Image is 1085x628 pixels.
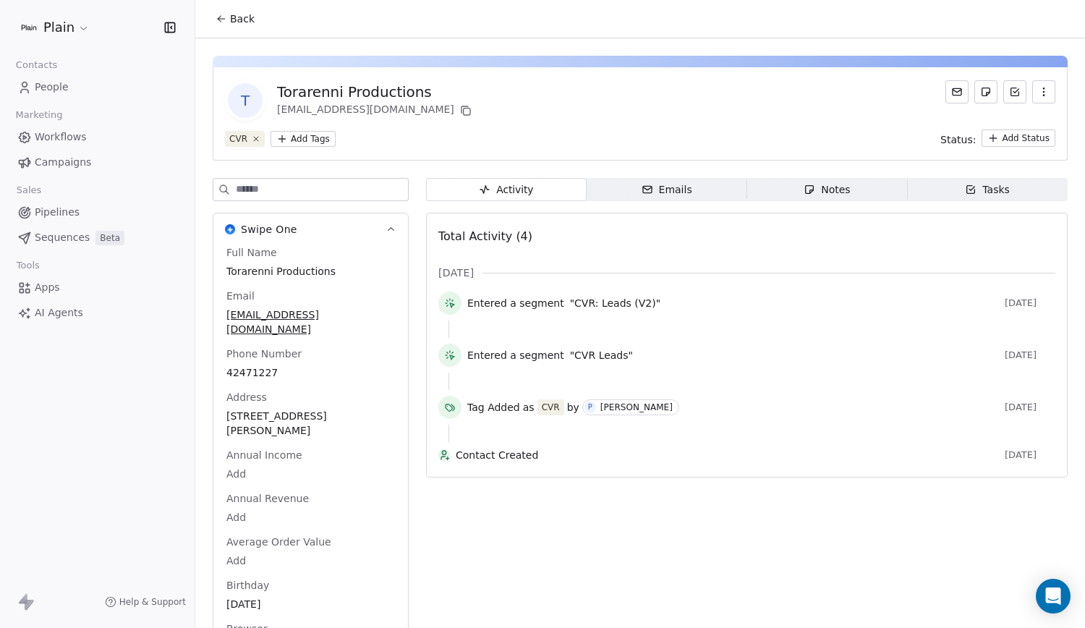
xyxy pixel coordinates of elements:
span: Apps [35,280,60,295]
span: AI Agents [35,305,83,321]
div: Torarenni Productions [277,82,475,102]
span: Address [224,390,270,404]
span: Add [226,553,395,568]
a: Campaigns [12,150,183,174]
a: People [12,75,183,99]
span: 42471227 [226,365,395,380]
button: Swipe OneSwipe One [213,213,408,245]
div: CVR [229,132,247,145]
span: Swipe One [241,222,297,237]
span: [STREET_ADDRESS][PERSON_NAME] [226,409,395,438]
span: Email [224,289,258,303]
span: [DATE] [438,266,474,280]
div: Emails [642,182,692,198]
span: Torarenni Productions [226,264,395,279]
span: "CVR Leads" [570,348,633,362]
img: Swipe One [225,224,235,234]
span: Add [226,510,395,525]
span: Entered a segment [467,348,564,362]
div: Open Intercom Messenger [1036,579,1071,614]
span: Workflows [35,130,87,145]
span: Entered a segment [467,296,564,310]
span: Tag Added [467,400,520,415]
span: Add [226,467,395,481]
div: [EMAIL_ADDRESS][DOMAIN_NAME] [277,102,475,119]
span: Contact Created [456,448,999,462]
a: Pipelines [12,200,183,224]
span: Back [230,12,255,26]
span: as [523,400,535,415]
span: [DATE] [1005,349,1055,361]
span: [DATE] [1005,449,1055,461]
span: Contacts [9,54,64,76]
span: Annual Income [224,448,305,462]
span: Phone Number [224,347,305,361]
span: Sales [10,179,48,201]
span: "CVR: Leads (V2)" [570,296,660,310]
span: Marketing [9,104,69,126]
span: People [35,80,69,95]
a: Workflows [12,125,183,149]
span: Tools [10,255,46,276]
button: Add Tags [271,131,336,147]
div: CVR [542,401,560,414]
div: [PERSON_NAME] [600,402,673,412]
span: [EMAIL_ADDRESS][DOMAIN_NAME] [226,307,395,336]
span: Status: [940,132,976,147]
span: [DATE] [1005,402,1055,413]
a: SequencesBeta [12,226,183,250]
a: Apps [12,276,183,300]
span: Beta [95,231,124,245]
button: Back [207,6,263,32]
div: Tasks [965,182,1010,198]
div: P [588,402,592,413]
span: Birthday [224,578,272,593]
a: AI Agents [12,301,183,325]
span: [DATE] [226,597,395,611]
img: Plain-Logo-Tile.png [20,19,38,36]
button: Plain [17,15,93,40]
span: Total Activity (4) [438,229,532,243]
span: T [228,83,263,118]
button: Add Status [982,130,1055,147]
div: Notes [804,182,850,198]
span: Average Order Value [224,535,334,549]
a: Help & Support [105,596,186,608]
span: Sequences [35,230,90,245]
span: Full Name [224,245,280,260]
span: by [567,400,579,415]
span: Help & Support [119,596,186,608]
span: Campaigns [35,155,91,170]
span: [DATE] [1005,297,1055,309]
span: Plain [43,18,75,37]
span: Annual Revenue [224,491,312,506]
span: Pipelines [35,205,80,220]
